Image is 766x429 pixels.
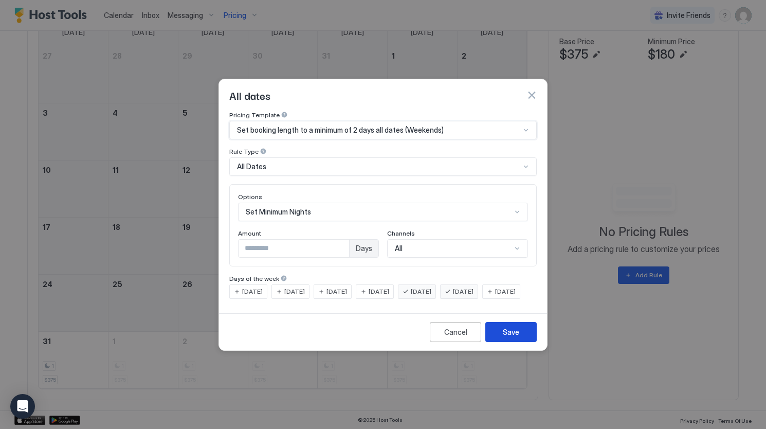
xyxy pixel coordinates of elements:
span: Channels [387,229,415,237]
span: Rule Type [229,148,259,155]
span: Amount [238,229,261,237]
div: Save [503,327,519,337]
span: Set Minimum Nights [246,207,311,217]
span: All Dates [237,162,266,171]
span: [DATE] [284,287,305,296]
span: [DATE] [326,287,347,296]
button: Save [485,322,537,342]
span: [DATE] [242,287,263,296]
input: Input Field [239,240,349,257]
div: Cancel [444,327,467,337]
span: [DATE] [411,287,431,296]
span: [DATE] [453,287,473,296]
span: [DATE] [369,287,389,296]
button: Cancel [430,322,481,342]
span: Pricing Template [229,111,280,119]
span: All [395,244,403,253]
span: Days of the week [229,275,279,282]
span: Days [356,244,372,253]
span: Set booking length to a minimum of 2 days all dates (Weekends) [237,126,444,135]
span: All dates [229,87,270,103]
span: [DATE] [495,287,516,296]
div: Open Intercom Messenger [10,394,35,419]
span: Options [238,193,262,201]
